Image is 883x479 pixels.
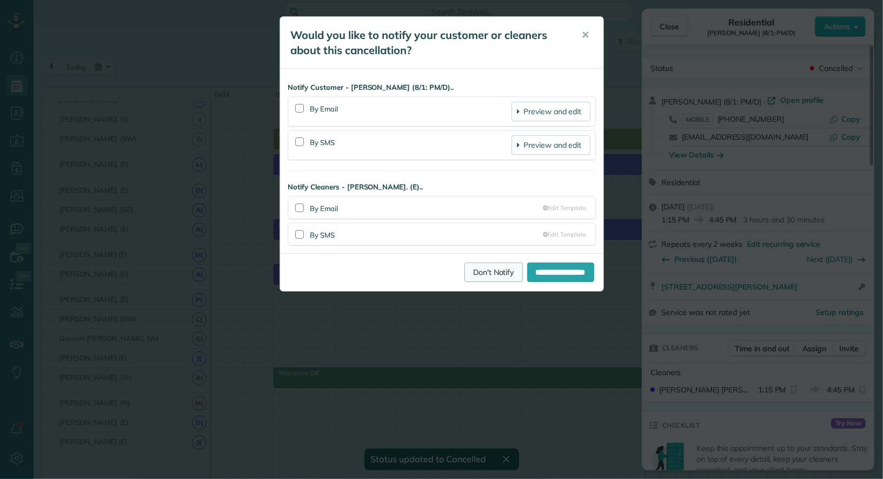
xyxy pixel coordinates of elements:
[310,135,512,155] div: By SMS
[288,82,595,93] strong: Notify Customer - [PERSON_NAME] (8/1: PM/D)..
[291,28,567,58] h5: Would you like to notify your customer or cleaners about this cancellation?
[512,102,590,121] a: Preview and edit
[464,263,523,282] a: Don't Notify
[288,182,595,192] strong: Notify Cleaners - [PERSON_NAME]. (E)..
[543,204,586,212] a: Edit Template
[512,135,590,155] a: Preview and edit
[310,201,543,214] div: By Email
[582,29,590,41] span: ✕
[310,102,512,121] div: By Email
[543,230,586,239] a: Edit Template
[310,228,543,240] div: By SMS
